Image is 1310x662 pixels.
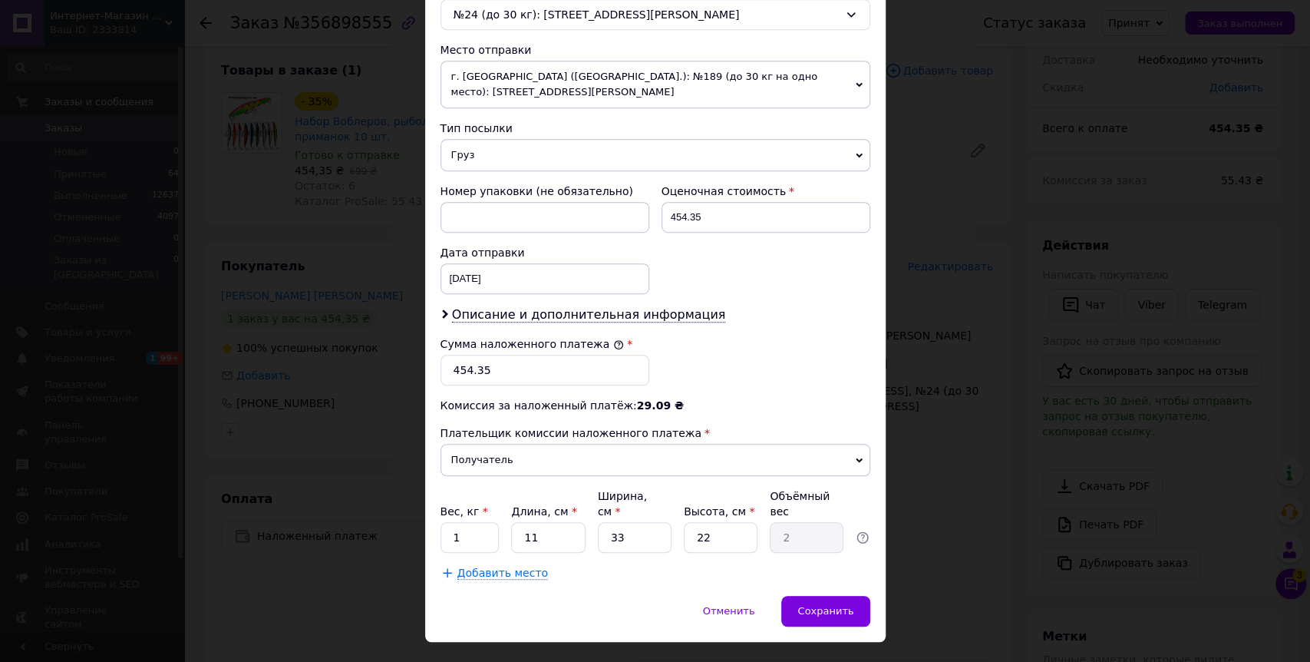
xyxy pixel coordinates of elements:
label: Ширина, см [598,490,647,518]
span: Сохранить [797,605,853,617]
span: Отменить [703,605,755,617]
div: Комиссия за наложенный платёж: [441,398,870,413]
div: Оценочная стоимость [662,184,870,199]
span: Добавить место [457,567,549,580]
div: Дата отправки [441,245,649,260]
span: Описание и дополнительная информация [452,307,726,323]
div: Номер упаковки (не обязательно) [441,184,649,199]
span: г. [GEOGRAPHIC_DATA] ([GEOGRAPHIC_DATA].): №189 (до 30 кг на одно место): [STREET_ADDRESS][PERSON... [441,61,870,108]
span: 29.09 ₴ [637,399,684,412]
span: Получатель [441,444,870,476]
label: Вес, кг [441,505,488,518]
span: Тип посылки [441,122,513,134]
span: Плательщик комиссии наложенного платежа [441,427,701,439]
span: Груз [441,139,870,171]
span: Место отправки [441,44,532,56]
label: Сумма наложенного платежа [441,338,624,350]
label: Высота, см [684,505,754,518]
label: Длина, см [511,505,576,518]
div: Объёмный вес [770,488,843,519]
